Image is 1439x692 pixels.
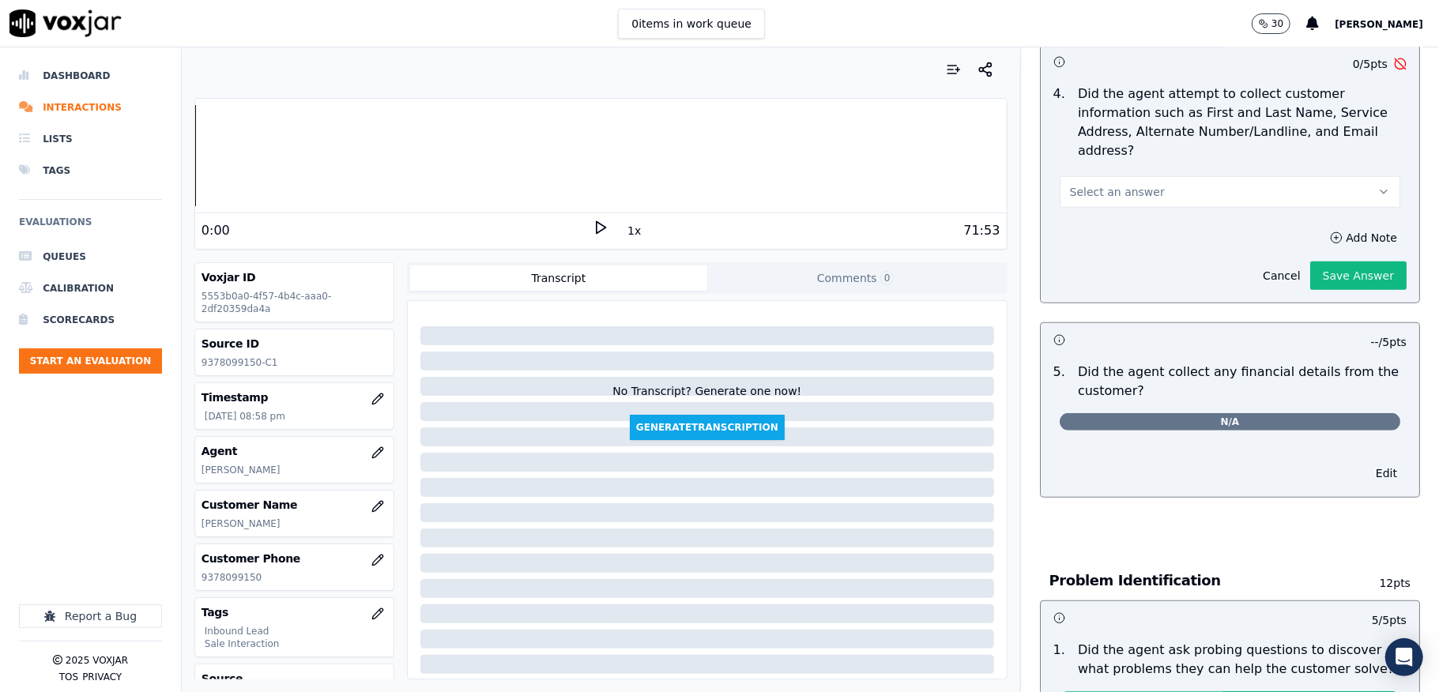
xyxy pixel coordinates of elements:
button: 30 [1252,13,1306,34]
div: No Transcript? Generate one now! [612,383,801,415]
p: 5 / 5 pts [1372,612,1407,628]
div: Open Intercom Messenger [1385,638,1423,676]
a: Tags [19,155,162,186]
p: 30 [1271,17,1283,30]
p: 2025 Voxjar [66,654,128,667]
div: 71:53 [963,221,1000,240]
p: 4 . [1047,85,1072,160]
p: Did the agent ask probing questions to discover what problems they can help the customer solve? [1078,641,1407,679]
p: [DATE] 08:58 pm [205,410,387,423]
span: [PERSON_NAME] [1335,19,1423,30]
p: Did the agent attempt to collect customer information such as First and Last Name, Service Addres... [1078,85,1407,160]
p: 9378099150 [202,571,387,584]
h3: Customer Phone [202,551,387,566]
p: 5 . [1047,363,1072,401]
button: Add Note [1320,227,1407,249]
a: Scorecards [19,304,162,336]
h6: Evaluations [19,212,162,241]
h3: Source [202,671,387,686]
button: Report a Bug [19,604,162,628]
button: Edit [1366,462,1407,484]
button: Transcript [410,265,707,291]
h3: Problem Identification [1049,570,1350,591]
a: Dashboard [19,60,162,92]
a: Queues [19,241,162,273]
h3: Source ID [202,336,387,352]
span: 0 [880,271,895,285]
button: [PERSON_NAME] [1335,14,1439,33]
p: 5553b0a0-4f57-4b4c-aaa0-2df20359da4a [202,290,387,315]
button: 0items in work queue [618,9,765,39]
h3: Tags [202,604,387,620]
h3: Voxjar ID [202,269,387,285]
p: 12 pts [1350,575,1411,591]
button: 30 [1252,13,1290,34]
button: TOS [59,671,78,683]
button: Comments [707,265,1004,291]
a: Interactions [19,92,162,123]
button: Save Answer [1310,261,1407,290]
button: Start an Evaluation [19,348,162,374]
a: Calibration [19,273,162,304]
p: 9378099150-C1 [202,356,387,369]
h3: Agent [202,443,387,459]
img: voxjar logo [9,9,122,37]
p: Sale Interaction [205,637,387,650]
p: [PERSON_NAME] [202,464,387,476]
p: [PERSON_NAME] [202,517,387,530]
span: Select an answer [1070,184,1165,200]
h3: Timestamp [202,389,387,405]
span: N/A [1060,413,1400,431]
button: Cancel [1253,265,1309,287]
p: Did the agent collect any financial details from the customer? [1078,363,1407,401]
p: 1 . [1047,641,1072,679]
button: GenerateTranscription [630,415,785,440]
p: Inbound Lead [205,625,387,637]
p: 0 / 5 pts [1353,56,1388,72]
button: Privacy [82,671,122,683]
a: Lists [19,123,162,155]
h3: Customer Name [202,497,387,513]
div: 0:00 [202,221,230,240]
button: 1x [624,220,644,242]
p: -- / 5 pts [1371,334,1407,350]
